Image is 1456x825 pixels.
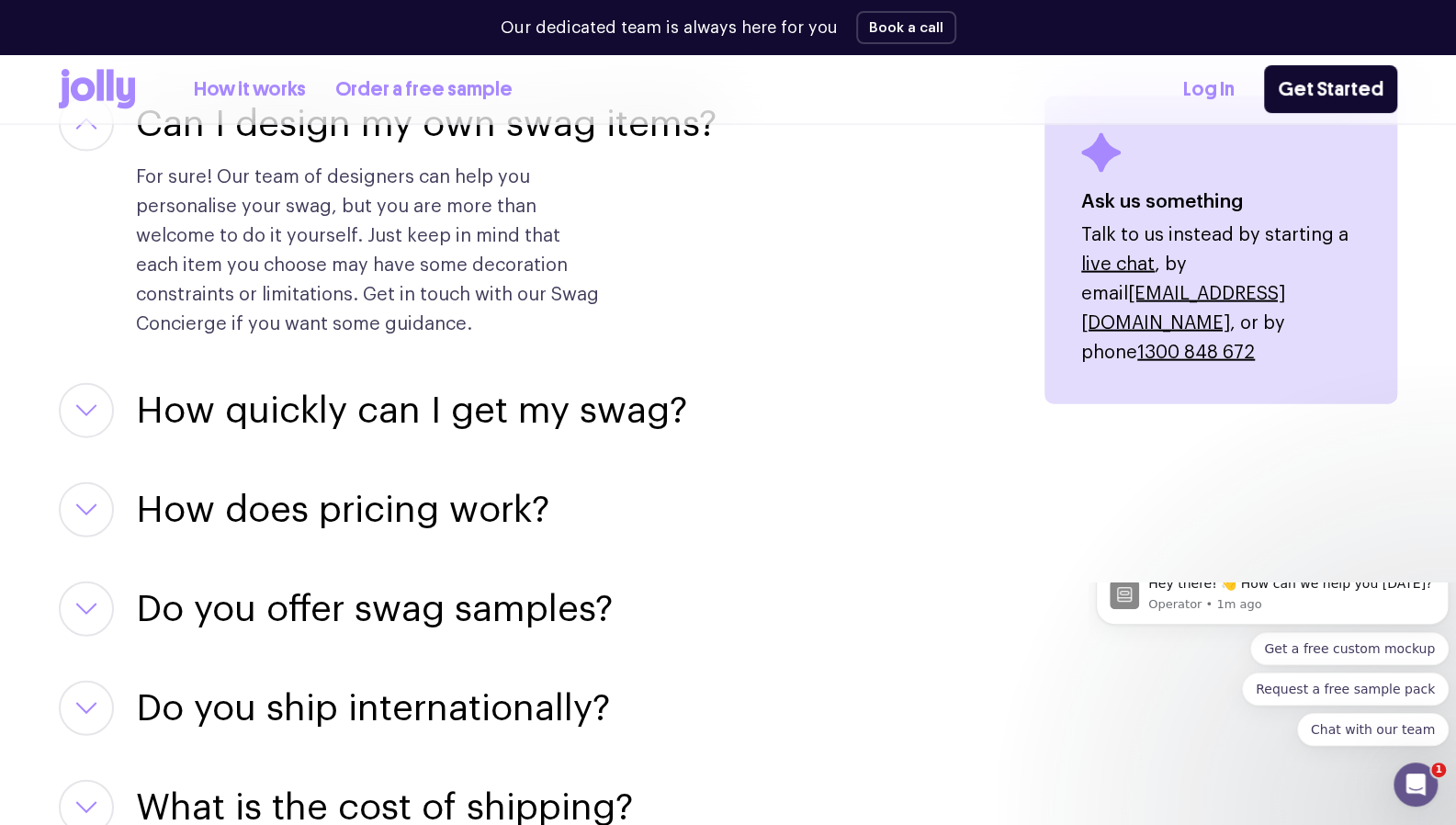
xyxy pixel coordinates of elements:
button: Quick reply: Chat with our team [209,130,360,164]
iframe: Intercom live chat [1394,763,1438,807]
button: Quick reply: Get a free custom mockup [162,50,360,83]
a: How it works [194,74,306,105]
h4: Ask us something [1081,187,1360,217]
a: Order a free sample [335,74,513,105]
button: Do you offer swag samples? [136,582,613,637]
button: How does pricing work? [136,482,549,537]
button: How quickly can I get my swag? [136,383,687,438]
button: live chat [1081,250,1155,279]
button: Quick reply: Request a free sample pack [153,90,360,123]
iframe: Intercom notifications message [1089,582,1456,816]
p: Our dedicated team is always here for you [501,16,838,40]
div: Quick reply options [7,50,360,164]
a: Get Started [1264,65,1397,113]
p: Message from Operator, sent 1m ago [60,14,346,30]
p: Talk to us instead by starting a , by email , or by phone [1081,220,1360,367]
a: Log In [1183,74,1235,105]
span: 1 [1431,763,1446,777]
a: 1300 848 672 [1137,344,1255,362]
button: Do you ship internationally? [136,681,610,736]
a: [EMAIL_ADDRESS][DOMAIN_NAME] [1081,285,1285,333]
button: Book a call [856,11,956,44]
p: For sure! Our team of designers can help you personalise your swag, but you are more than welcome... [136,163,606,339]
